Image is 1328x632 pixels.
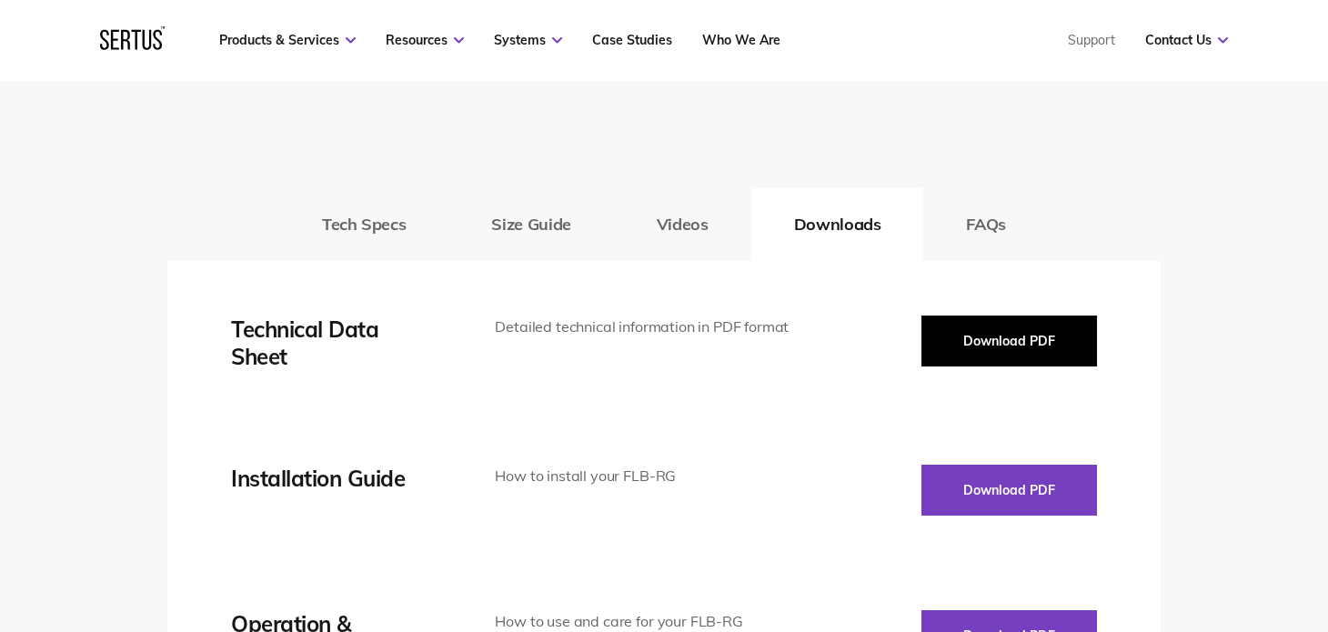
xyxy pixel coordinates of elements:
[386,32,464,48] a: Resources
[231,465,440,492] div: Installation Guide
[702,32,780,48] a: Who We Are
[921,316,1097,366] button: Download PDF
[495,465,796,488] div: How to install your FLB-RG
[219,32,356,48] a: Products & Services
[921,465,1097,516] button: Download PDF
[231,316,440,370] div: Technical Data Sheet
[279,188,448,261] button: Tech Specs
[1068,32,1115,48] a: Support
[923,188,1049,261] button: FAQs
[614,188,751,261] button: Videos
[1145,32,1228,48] a: Contact Us
[1237,545,1328,632] iframe: Chat Widget
[494,32,562,48] a: Systems
[448,188,613,261] button: Size Guide
[592,32,672,48] a: Case Studies
[495,316,796,339] div: Detailed technical information in PDF format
